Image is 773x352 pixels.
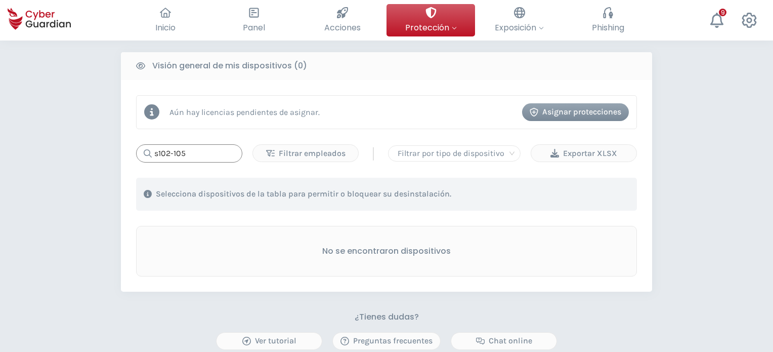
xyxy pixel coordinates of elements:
[405,21,457,34] span: Protección
[324,21,361,34] span: Acciones
[531,144,637,162] button: Exportar XLSX
[719,9,726,16] div: 9
[252,144,359,162] button: Filtrar empleados
[121,4,209,36] button: Inicio
[155,21,176,34] span: Inicio
[539,147,629,160] div: Exportar XLSX
[224,335,314,347] div: Ver tutorial
[530,106,621,118] div: Asignar protecciones
[136,144,242,163] input: Buscar...
[522,103,629,121] button: Asignar protecciones
[459,335,549,347] div: Chat online
[243,21,265,34] span: Panel
[136,226,637,277] div: No se encontraron dispositivos
[261,147,351,160] div: Filtrar empleados
[564,4,652,36] button: Phishing
[332,332,441,350] button: Preguntas frecuentes
[209,4,298,36] button: Panel
[592,21,624,34] span: Phishing
[371,146,375,161] span: |
[386,4,475,36] button: Protección
[451,332,557,350] button: Chat online
[355,312,419,322] h3: ¿Tienes dudas?
[475,4,564,36] button: Exposición
[156,189,451,199] p: Selecciona dispositivos de la tabla para permitir o bloquear su desinstalación.
[495,21,544,34] span: Exposición
[340,335,433,347] div: Preguntas frecuentes
[298,4,386,36] button: Acciones
[169,107,320,117] p: Aún hay licencias pendientes de asignar.
[152,60,307,72] b: Visión general de mis dispositivos (0)
[216,332,322,350] button: Ver tutorial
